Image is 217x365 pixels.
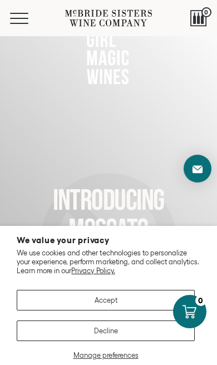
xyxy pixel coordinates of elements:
span: Manage preferences [73,351,139,359]
p: We use cookies and other technologies to personalize your experience, perform marketing, and coll... [17,249,200,276]
button: Decline [17,320,195,341]
span: MOSCATO [68,212,149,248]
a: Privacy Policy. [71,267,115,275]
button: Manage preferences [17,351,195,359]
button: Mobile Menu Trigger [10,13,50,24]
h2: We value your privacy [17,236,200,244]
button: Accept [17,290,195,310]
span: 0 [201,7,211,17]
span: INTRODUCING [53,182,164,219]
div: 0 [195,295,206,306]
